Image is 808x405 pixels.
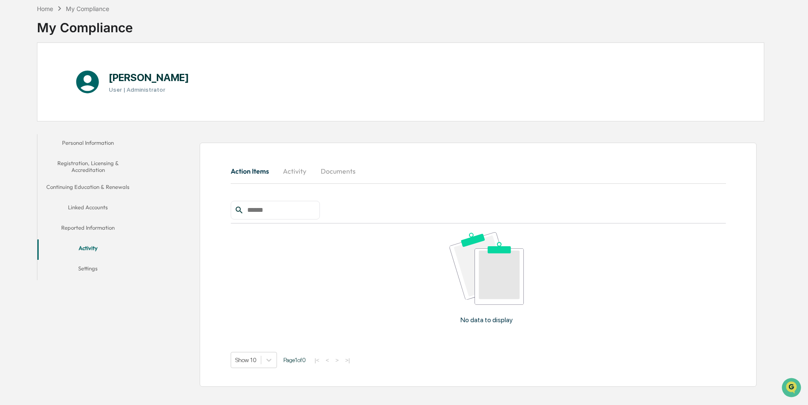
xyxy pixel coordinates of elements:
img: No data [449,232,524,305]
div: My Compliance [66,5,109,12]
span: Page 1 of 0 [283,357,306,363]
iframe: Open customer support [781,377,804,400]
div: My Compliance [37,13,133,35]
button: >| [342,357,352,364]
p: No data to display [461,316,513,324]
h3: User | Administrator [109,86,189,93]
a: Powered byPylon [60,143,103,150]
button: Linked Accounts [37,199,139,219]
a: 🔎Data Lookup [5,120,57,135]
button: Activity [37,239,139,260]
button: Personal Information [37,134,139,155]
div: 🔎 [8,124,15,131]
span: Data Lookup [17,123,54,132]
button: > [333,357,342,364]
button: Registration, Licensing & Accreditation [37,155,139,179]
div: secondary tabs example [231,161,726,181]
button: Settings [37,260,139,280]
button: Continuing Education & Renewals [37,178,139,199]
a: 🗄️Attestations [58,104,109,119]
div: 🖐️ [8,108,15,115]
button: < [323,357,332,364]
button: Activity [276,161,314,181]
div: Home [37,5,53,12]
span: Attestations [70,107,105,115]
button: Documents [314,161,362,181]
div: We're available if you need us! [29,73,107,80]
div: 🗄️ [62,108,68,115]
span: Preclearance [17,107,55,115]
span: Pylon [85,144,103,150]
button: |< [312,357,322,364]
img: 1746055101610-c473b297-6a78-478c-a979-82029cc54cd1 [8,65,24,80]
button: Reported Information [37,219,139,239]
button: Start new chat [144,67,155,78]
div: secondary tabs example [37,134,139,281]
button: Action Items [231,161,276,181]
a: 🖐️Preclearance [5,104,58,119]
h1: [PERSON_NAME] [109,71,189,84]
div: Start new chat [29,65,139,73]
p: How can we help? [8,18,155,31]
